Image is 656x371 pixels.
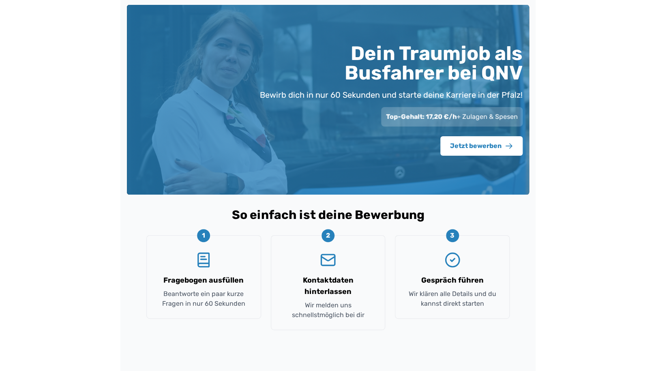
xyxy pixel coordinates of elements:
[133,208,523,222] h2: So einfach ist deine Bewerbung
[320,252,336,268] svg: Mail
[421,274,484,286] h3: Gespräch führen
[163,274,244,286] h3: Fragebogen ausfüllen
[281,300,375,320] p: Wir melden uns schnellstmöglich bei dir
[381,107,523,127] div: + Zulagen & Spesen
[281,274,375,297] h3: Kontaktdaten hinterlassen
[386,113,457,120] span: Top-Gehalt: 17,20 €/h
[260,89,523,101] p: Bewirb dich in nur 60 Sekunden und starte deine Karriere in der Pfalz!
[322,229,334,242] div: 2
[446,229,459,242] div: 3
[440,136,523,156] button: Jetzt bewerben
[195,252,212,268] svg: BookText
[156,289,251,309] p: Beantworte ein paar kurze Fragen in nur 60 Sekunden
[250,44,523,83] h1: Dein Traumjob als Busfahrer bei QNV
[444,252,461,268] svg: CircleCheck
[197,229,210,242] div: 1
[405,289,500,309] p: Wir klären alle Details und du kannst direkt starten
